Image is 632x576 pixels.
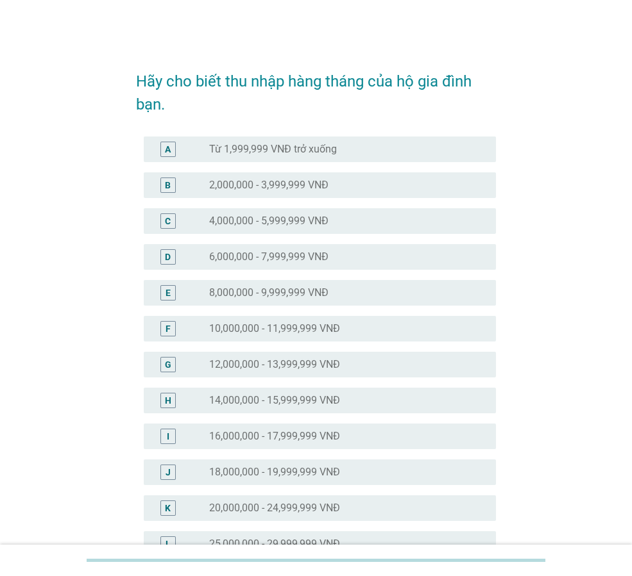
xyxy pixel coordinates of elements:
label: 6,000,000 - 7,999,999 VNĐ [209,251,329,263]
div: I [167,429,169,443]
label: 2,000,000 - 3,999,999 VNĐ [209,179,329,192]
label: 10,000,000 - 11,999,999 VNĐ [209,322,340,335]
div: D [165,250,171,263]
h2: Hãy cho biết thu nhập hàng tháng của hộ gia đình bạn. [136,57,496,116]
div: A [165,142,171,156]
label: 12,000,000 - 13,999,999 VNĐ [209,358,340,371]
label: Từ 1,999,999 VNĐ trở xuống [209,143,337,156]
label: 16,000,000 - 17,999,999 VNĐ [209,430,340,443]
div: L [166,537,171,550]
label: 14,000,000 - 15,999,999 VNĐ [209,394,340,407]
label: 25,000,000 - 29,999,999 VNĐ [209,538,340,550]
div: B [165,178,171,192]
label: 20,000,000 - 24,999,999 VNĐ [209,502,340,514]
div: H [165,393,171,407]
div: G [165,358,171,371]
label: 18,000,000 - 19,999,999 VNĐ [209,466,340,479]
div: K [165,501,171,514]
div: F [166,322,171,335]
div: E [166,286,171,299]
div: J [166,465,171,479]
label: 8,000,000 - 9,999,999 VNĐ [209,286,329,299]
div: C [165,214,171,227]
label: 4,000,000 - 5,999,999 VNĐ [209,215,329,227]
